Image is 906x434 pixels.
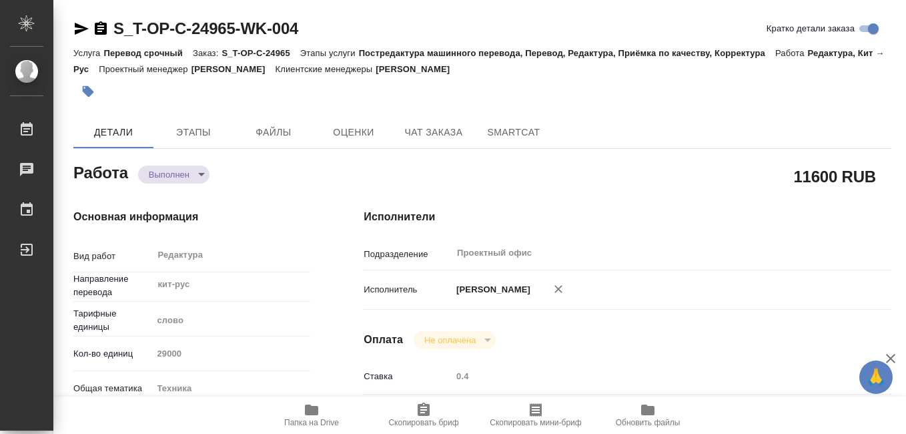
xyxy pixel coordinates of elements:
div: Выполнен [414,331,496,349]
span: Скопировать бриф [388,418,458,427]
span: Этапы [161,124,225,141]
p: Перевод срочный [103,48,193,58]
p: Работа [775,48,808,58]
p: Общая тематика [73,382,152,395]
h2: Работа [73,160,128,184]
span: Обновить файлы [616,418,681,427]
p: Исполнитель [364,283,452,296]
div: Техника [152,377,310,400]
button: Скопировать ссылку для ЯМессенджера [73,21,89,37]
button: Папка на Drive [256,397,368,434]
p: [PERSON_NAME] [191,64,276,74]
button: Скопировать ссылку [93,21,109,37]
span: Папка на Drive [284,418,339,427]
span: SmartCat [482,124,546,141]
button: 🙏 [859,361,893,394]
p: [PERSON_NAME] [376,64,460,74]
button: Скопировать бриф [368,397,480,434]
span: Оценки [322,124,386,141]
p: Услуга [73,48,103,58]
p: [PERSON_NAME] [452,283,530,296]
button: Скопировать мини-бриф [480,397,592,434]
button: Обновить файлы [592,397,704,434]
p: Тарифные единицы [73,307,152,334]
p: Заказ: [193,48,221,58]
button: Не оплачена [420,335,480,346]
p: Подразделение [364,248,452,261]
p: Направление перевода [73,272,152,299]
button: Удалить исполнителя [544,274,573,304]
button: Выполнен [145,169,193,180]
p: Проектный менеджер [99,64,191,74]
h4: Исполнители [364,209,891,225]
p: Этапы услуги [300,48,359,58]
p: Вид работ [73,250,152,263]
input: Пустое поле [152,344,310,363]
span: Скопировать мини-бриф [490,418,581,427]
h2: 11600 RUB [793,165,876,188]
input: Пустое поле [452,367,847,386]
div: Выполнен [138,166,209,184]
p: S_T-OP-C-24965 [221,48,300,58]
span: 🙏 [865,363,887,391]
h4: Оплата [364,332,403,348]
p: Постредактура машинного перевода, Перевод, Редактура, Приёмка по качеству, Корректура [359,48,775,58]
p: Ставка [364,370,452,383]
h4: Основная информация [73,209,310,225]
span: Детали [81,124,145,141]
p: Кол-во единиц [73,347,152,361]
span: Кратко детали заказа [767,22,855,35]
div: слово [152,309,310,332]
p: Клиентские менеджеры [276,64,376,74]
a: S_T-OP-C-24965-WK-004 [113,19,298,37]
span: Файлы [242,124,306,141]
span: Чат заказа [402,124,466,141]
button: Добавить тэг [73,77,103,106]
